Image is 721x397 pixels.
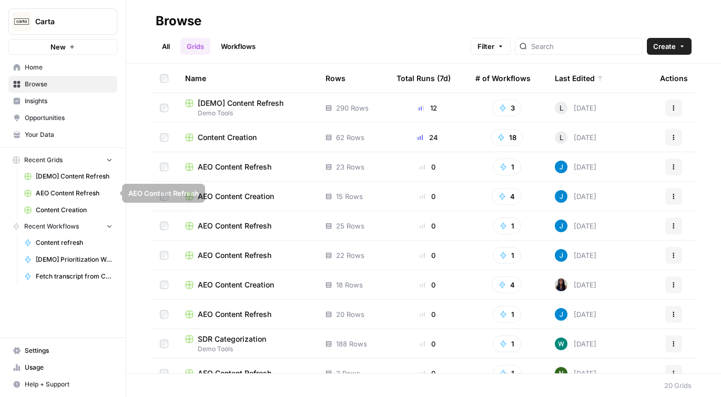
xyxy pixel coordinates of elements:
a: Content Creation [19,202,117,219]
a: Grids [180,38,210,55]
span: Demo Tools [185,108,309,118]
button: 1 [493,335,521,352]
span: Settings [25,346,113,355]
a: AEO Content Refresh [185,221,309,231]
a: [DEMO] Prioritization Workflow for creation [19,251,117,268]
img: z620ml7ie90s7uun3xptce9f0frp [555,161,567,173]
span: SDR Categorization [198,334,266,344]
div: [DATE] [555,367,596,380]
img: z620ml7ie90s7uun3xptce9f0frp [555,220,567,232]
a: Your Data [8,126,117,143]
span: 62 Rows [336,132,364,143]
span: New [50,42,66,52]
a: Usage [8,359,117,376]
span: [DEMO] Content Refresh [36,172,113,181]
span: L [560,132,563,143]
span: Recent Grids [24,155,63,165]
span: 23 Rows [336,162,364,172]
span: Help + Support [25,380,113,389]
span: 20 Rows [336,309,364,320]
button: 18 [491,129,523,146]
div: 0 [397,339,459,349]
img: z620ml7ie90s7uun3xptce9f0frp [555,190,567,203]
a: Settings [8,342,117,359]
span: 15 Rows [336,191,363,202]
div: Actions [660,64,688,93]
span: [DEMO] Content Refresh [198,98,283,108]
div: Rows [326,64,346,93]
img: rox323kbkgutb4wcij4krxobkpon [555,279,567,291]
div: 12 [397,103,459,113]
div: 0 [397,162,459,172]
a: AEO Content Refresh [185,162,309,172]
input: Search [531,41,638,52]
button: 1 [493,158,521,175]
span: Content Creation [198,132,257,143]
a: Insights [8,93,117,110]
span: Demo Tools [185,344,309,354]
div: [DATE] [555,279,596,291]
div: 0 [397,250,459,261]
a: Fetch transcript from Chorus [19,268,117,285]
div: 20 Grids [664,380,692,391]
div: # of Workflows [475,64,531,93]
button: 1 [493,247,521,264]
span: L [560,103,563,113]
a: Browse [8,76,117,93]
a: Home [8,59,117,76]
div: [DATE] [555,220,596,232]
img: z620ml7ie90s7uun3xptce9f0frp [555,249,567,262]
span: Recent Workflows [24,222,79,231]
div: [DATE] [555,338,596,350]
button: 3 [492,100,522,116]
div: 0 [397,309,459,320]
span: 188 Rows [336,339,367,349]
span: Insights [25,96,113,106]
span: 18 Rows [336,280,363,290]
button: 1 [493,217,521,234]
span: AEO Content Refresh [198,221,271,231]
span: Home [25,63,113,72]
button: Recent Workflows [8,219,117,234]
a: [DEMO] Content Refresh [19,168,117,185]
span: Create [653,41,676,52]
div: 0 [397,221,459,231]
a: AEO Content Refresh [185,309,309,320]
a: All [156,38,176,55]
div: Name [185,64,309,93]
span: AEO Content Refresh [198,250,271,261]
a: AEO Content Refresh [185,368,309,379]
a: Workflows [215,38,262,55]
button: 4 [492,188,522,205]
div: 0 [397,191,459,202]
span: AEO Content Refresh [198,309,271,320]
div: 0 [397,368,459,379]
span: Content Creation [36,205,113,215]
a: AEO Content Refresh [19,185,117,202]
button: 1 [493,365,521,382]
span: 3 Rows [336,368,360,379]
span: Filter [478,41,494,52]
span: Browse [25,80,113,89]
span: AEO Content Creation [198,191,274,202]
img: Carta Logo [12,12,31,31]
button: Filter [471,38,511,55]
button: New [8,39,117,55]
div: Last Edited [555,64,603,93]
div: [DATE] [555,308,596,321]
a: SDR CategorizationDemo Tools [185,334,309,354]
span: AEO Content Creation [198,280,274,290]
span: Opportunities [25,113,113,123]
span: Your Data [25,130,113,140]
div: 0 [397,280,459,290]
span: Fetch transcript from Chorus [36,272,113,281]
span: 25 Rows [336,221,364,231]
button: Help + Support [8,376,117,393]
a: [DEMO] Content RefreshDemo Tools [185,98,309,118]
div: [DATE] [555,161,596,173]
a: AEO Content Creation [185,280,309,290]
button: Workspace: Carta [8,8,117,35]
button: Recent Grids [8,152,117,168]
span: AEO Content Refresh [36,188,113,198]
span: AEO Content Refresh [198,162,271,172]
